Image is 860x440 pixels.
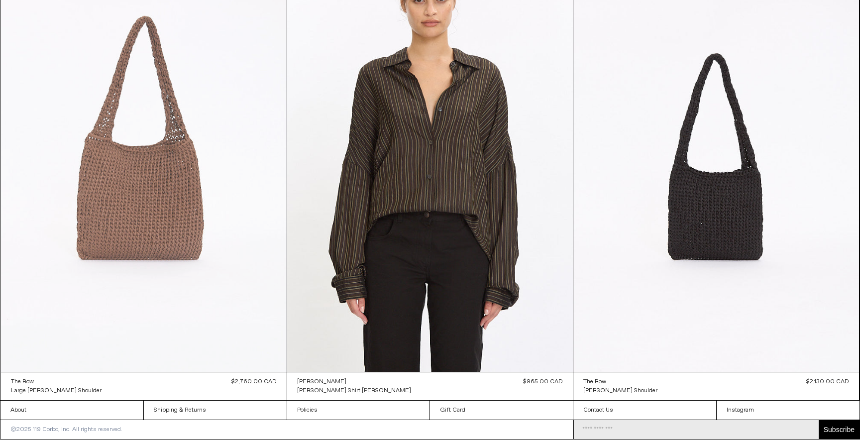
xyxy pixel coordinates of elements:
[231,377,277,386] div: $2,760.00 CAD
[806,377,849,386] div: $2,130.00 CAD
[583,387,657,395] div: [PERSON_NAME] Shoulder
[287,401,430,420] a: Policies
[297,387,411,395] div: [PERSON_NAME] Shirt [PERSON_NAME]
[717,401,860,420] a: Instagram
[11,377,102,386] a: The Row
[430,401,573,420] a: Gift Card
[297,377,411,386] a: [PERSON_NAME]
[297,386,411,395] a: [PERSON_NAME] Shirt [PERSON_NAME]
[583,377,657,386] a: The Row
[11,387,102,395] div: Large [PERSON_NAME] Shoulder
[573,401,716,420] a: Contact Us
[0,420,132,439] p: ©2025 119 Corbo, Inc. All rights reserved.
[583,386,657,395] a: [PERSON_NAME] Shoulder
[583,378,606,386] div: The Row
[523,377,563,386] div: $965.00 CAD
[11,378,34,386] div: The Row
[819,420,860,439] button: Subscribe
[0,401,143,420] a: About
[144,401,287,420] a: Shipping & Returns
[297,378,346,386] div: [PERSON_NAME]
[574,420,819,439] input: Email Address
[11,386,102,395] a: Large [PERSON_NAME] Shoulder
